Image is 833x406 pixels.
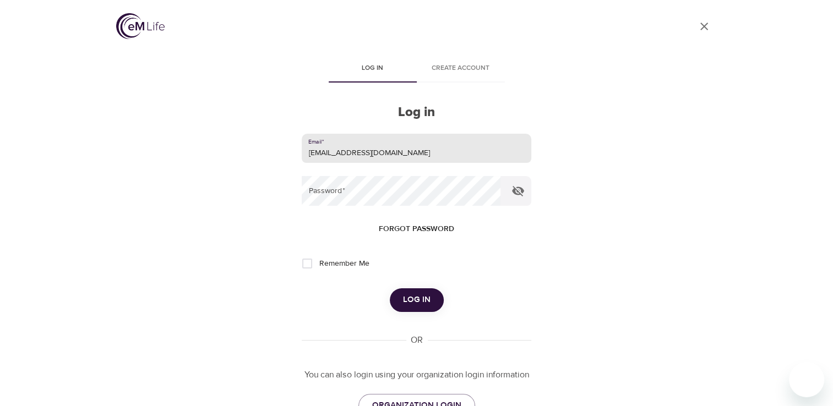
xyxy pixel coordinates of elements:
span: Forgot password [379,222,454,236]
a: close [691,13,717,40]
div: OR [406,334,427,347]
p: You can also login using your organization login information [302,369,531,381]
h2: Log in [302,105,531,120]
span: Log in [335,63,410,74]
img: logo [116,13,165,39]
span: Remember Me [319,258,369,270]
span: Create account [423,63,498,74]
iframe: Button to launch messaging window [789,362,824,397]
button: Log in [390,288,444,311]
div: disabled tabs example [302,56,531,83]
span: Log in [403,293,431,307]
button: Forgot password [374,219,459,239]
